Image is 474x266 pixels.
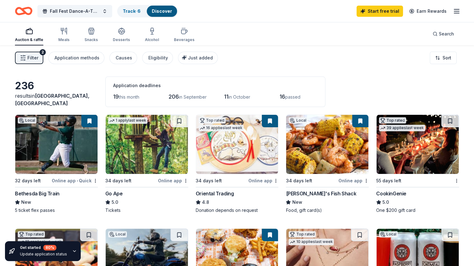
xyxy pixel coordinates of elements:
[382,198,389,206] span: 5.0
[286,190,356,197] div: [PERSON_NAME]'s Fish Shack
[15,114,98,213] a: Image for Bethesda Big TrainLocal32 days leftOnline app•QuickBethesda Big TrainNew5 ticket flex p...
[58,25,69,45] button: Meals
[84,25,98,45] button: Snacks
[405,6,450,17] a: Earn Rewards
[280,93,285,100] span: 16
[106,115,188,174] img: Image for Go Ape
[376,177,401,184] div: 55 days left
[289,231,316,237] div: Top rated
[37,5,112,17] button: Fall Fest Dance-A-Thon
[174,25,194,45] button: Beverages
[55,54,99,62] div: Application methods
[27,54,38,62] span: Filter
[152,8,172,14] a: Discover
[357,6,403,17] a: Start free trial
[113,25,130,45] button: Desserts
[196,207,279,213] div: Donation depends on request
[158,177,188,184] div: Online app
[105,190,123,197] div: Go Ape
[286,114,369,213] a: Image for Ford's Fish ShackLocal34 days leftOnline app[PERSON_NAME]'s Fish ShackNewFood, gift car...
[376,114,459,213] a: Image for CookinGenieTop rated39 applieslast week55 days leftCookinGenie5.0One $200 gift card
[108,231,127,237] div: Local
[196,115,278,174] img: Image for Oriental Trading
[18,231,45,237] div: Top rated
[20,252,67,257] div: Update application status
[379,231,398,237] div: Local
[199,125,244,131] div: 16 applies last week
[376,190,406,197] div: CookinGenie
[179,94,207,100] span: in September
[289,239,334,245] div: 10 applies last week
[286,207,369,213] div: Food, gift card(s)
[15,177,41,184] div: 32 days left
[105,207,188,213] div: Tickets
[15,25,43,45] button: Auction & raffle
[15,92,98,107] div: results
[15,80,98,92] div: 236
[145,25,159,45] button: Alcohol
[289,117,307,124] div: Local
[224,93,228,100] span: 11
[15,207,98,213] div: 5 ticket flex passes
[338,177,369,184] div: Online app
[123,8,141,14] a: Track· 6
[199,117,226,124] div: Top rated
[43,245,56,250] div: 80 %
[20,245,67,250] div: Get started
[113,82,318,89] div: Application deadlines
[228,94,250,100] span: in October
[145,37,159,42] div: Alcohol
[112,198,118,206] span: 5.0
[178,52,218,64] button: Just added
[188,55,213,60] span: Just added
[15,190,60,197] div: Bethesda Big Train
[379,117,406,124] div: Top rated
[292,198,302,206] span: New
[286,177,312,184] div: 34 days left
[148,54,168,62] div: Eligibility
[40,49,46,55] div: 2
[428,28,459,40] button: Search
[376,115,459,174] img: Image for CookinGenie
[15,52,43,64] button: Filter2
[15,93,89,106] span: in
[142,52,173,64] button: Eligibility
[108,117,147,124] div: 1 apply last week
[174,37,194,42] div: Beverages
[113,93,119,100] span: 19
[21,198,31,206] span: New
[52,177,98,184] div: Online app Quick
[379,125,425,131] div: 39 applies last week
[113,37,130,42] div: Desserts
[248,177,278,184] div: Online app
[58,37,69,42] div: Meals
[50,7,100,15] span: Fall Fest Dance-A-Thon
[48,52,104,64] button: Application methods
[286,115,368,174] img: Image for Ford's Fish Shack
[376,207,459,213] div: One $200 gift card
[196,177,222,184] div: 34 days left
[119,94,139,100] span: this month
[285,94,300,100] span: passed
[117,5,178,17] button: Track· 6Discover
[202,198,209,206] span: 4.8
[439,30,454,38] span: Search
[196,114,279,213] a: Image for Oriental TradingTop rated16 applieslast week34 days leftOnline appOriental Trading4.8Do...
[15,37,43,42] div: Auction & raffle
[430,52,457,64] button: Sort
[18,117,36,124] div: Local
[84,37,98,42] div: Snacks
[77,178,78,183] span: •
[116,54,132,62] div: Causes
[196,190,234,197] div: Oriental Trading
[105,177,132,184] div: 34 days left
[105,114,188,213] a: Image for Go Ape1 applylast week34 days leftOnline appGo Ape5.0Tickets
[169,93,179,100] span: 206
[15,115,98,174] img: Image for Bethesda Big Train
[15,4,32,18] a: Home
[109,52,137,64] button: Causes
[443,54,451,62] span: Sort
[15,93,89,106] span: [GEOGRAPHIC_DATA], [GEOGRAPHIC_DATA]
